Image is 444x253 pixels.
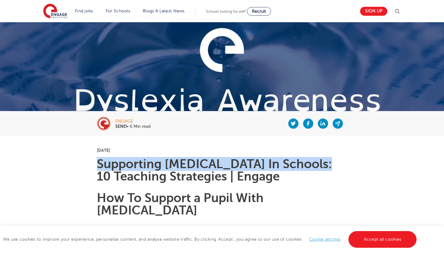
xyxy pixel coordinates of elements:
[309,237,341,242] a: Cookie settings
[206,9,246,14] span: Schools looking for staff
[97,148,347,152] p: [DATE]
[115,119,150,123] div: engage
[115,124,150,129] p: • 6 Min read
[360,7,387,16] a: Sign up
[75,9,93,13] a: Find jobs
[348,231,417,248] a: Accept all cookies
[106,9,130,13] a: For Schools
[143,9,185,13] a: Blogs & Latest News
[97,158,347,183] h1: Supporting [MEDICAL_DATA] In Schools: 10 Teaching Strategies | Engage
[115,124,127,129] b: SEND
[252,9,266,14] span: Recruit
[97,191,264,217] b: How To Support a Pupil With [MEDICAL_DATA]
[247,7,271,16] a: Recruit
[43,4,67,19] img: Engage Education
[3,237,418,242] span: We use cookies to improve your experience, personalise content, and analyse website traffic. By c...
